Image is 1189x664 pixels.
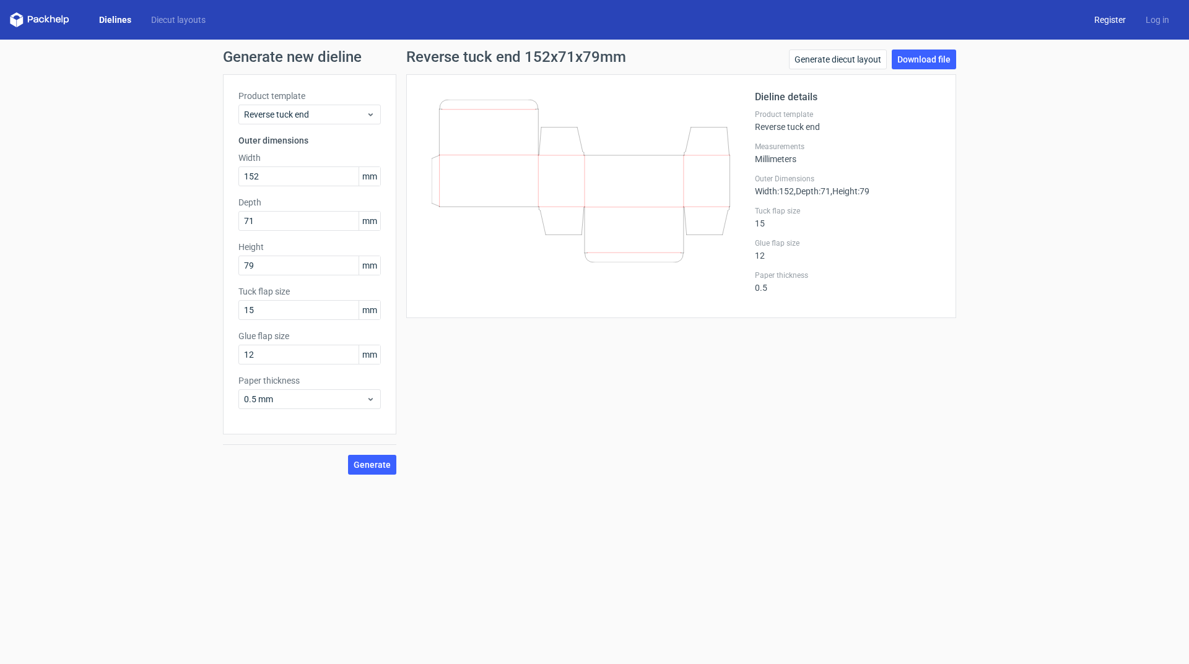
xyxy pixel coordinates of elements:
[755,206,941,216] label: Tuck flap size
[238,152,381,164] label: Width
[359,167,380,186] span: mm
[354,460,391,469] span: Generate
[794,186,830,196] span: , Depth : 71
[359,212,380,230] span: mm
[238,285,381,298] label: Tuck flap size
[755,110,941,132] div: Reverse tuck end
[223,50,966,64] h1: Generate new dieline
[141,14,216,26] a: Diecut layouts
[238,196,381,209] label: Depth
[359,301,380,319] span: mm
[238,90,381,102] label: Product template
[755,270,941,293] div: 0.5
[755,238,941,261] div: 12
[348,455,396,475] button: Generate
[830,186,869,196] span: , Height : 79
[892,50,956,69] a: Download file
[406,50,626,64] h1: Reverse tuck end 152x71x79mm
[89,14,141,26] a: Dielines
[359,256,380,275] span: mm
[755,270,941,280] label: Paper thickness
[359,345,380,364] span: mm
[755,206,941,228] div: 15
[244,108,366,121] span: Reverse tuck end
[238,134,381,147] h3: Outer dimensions
[238,374,381,387] label: Paper thickness
[755,110,941,119] label: Product template
[1136,14,1179,26] a: Log in
[755,174,941,184] label: Outer Dimensions
[755,186,794,196] span: Width : 152
[244,393,366,405] span: 0.5 mm
[755,238,941,248] label: Glue flap size
[755,142,941,164] div: Millimeters
[238,241,381,253] label: Height
[238,330,381,342] label: Glue flap size
[1084,14,1136,26] a: Register
[789,50,887,69] a: Generate diecut layout
[755,142,941,152] label: Measurements
[755,90,941,105] h2: Dieline details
